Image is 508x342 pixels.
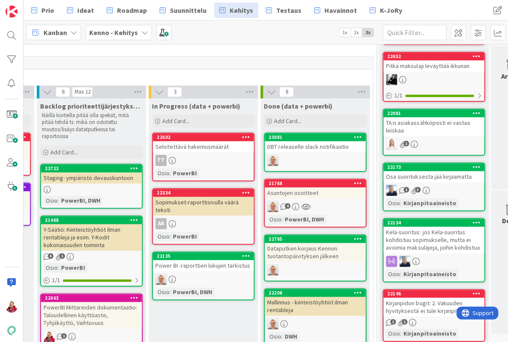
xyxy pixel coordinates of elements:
div: 22663PowerBI Mittareiden dokumentaatio: Taloudellinen käyttöaste, Tyhjäkäyttö, Vaihtuvuus [41,294,142,328]
img: PM [267,155,278,166]
span: 1 / 1 [394,91,403,100]
div: 1/1 [383,90,484,101]
input: Quick Filter... [382,25,447,40]
a: 22146Kirjanpidon bugit: 2. Vakuuden hyvityksestä ei tule kirjanpitovientiäOsio:Kirjanpitoaineisto [382,289,485,342]
span: Prio [41,5,54,15]
div: JJ [383,185,484,196]
img: PM [267,264,278,275]
span: 5 [48,253,53,259]
div: PowerBI [171,232,199,241]
div: 22663 [41,294,142,302]
div: 22652 [387,53,484,59]
span: K-JoRy [380,5,402,15]
div: PM [265,264,365,275]
div: Osa suorituksesta jää kirjaamatta [383,171,484,182]
div: 22785 [265,235,365,243]
span: Add Card... [50,148,78,156]
div: JJ [383,256,484,267]
span: 1 [390,319,396,324]
div: 21768 [265,180,365,187]
img: SL [386,139,397,150]
div: Kirjanpidon bugit: 2. Vakuuden hyvityksestä ei tule kirjanpitovientiä [383,298,484,316]
div: 22134 [383,219,484,227]
div: Selvitettävä hakemusmäärät [153,141,254,152]
div: 22173Osa suorituksesta jää kirjaamatta [383,163,484,182]
a: 21768Asuntojen osoitteetPMOsio:PowerBI, DWH [264,179,366,227]
img: Visit kanbanzone.com [6,6,18,18]
span: 2x [350,28,362,37]
div: PowerBI, DWH [283,215,326,224]
a: 22785Dataputken korjaus Kennon tuotantopäivityksen jälkeenPM [264,234,366,281]
span: Ideat [77,5,94,15]
div: Osio [386,269,400,279]
div: PowerBI [171,168,199,178]
div: JS [41,331,142,342]
span: Havainnot [324,5,357,15]
a: 22652Pitkä maksulaji leväyttää ikkunanKM1/1 [382,52,485,102]
div: 22602 [157,134,254,140]
span: Testaus [276,5,301,15]
div: PM [265,201,365,212]
div: 22785 [269,236,365,242]
a: 22981TA:n asiakassähköposti ei vastaa leiskaaSL [382,109,485,156]
img: PM [267,201,278,212]
span: Kehitys [230,5,253,15]
div: 22173 [387,164,484,170]
div: Kirjanpitoaineisto [401,269,458,279]
span: : [169,287,171,297]
div: SL [383,139,484,150]
a: Kehitys [214,3,258,18]
span: 1 [403,141,409,146]
div: 22981 [387,110,484,116]
div: Dataputken korjaus Kennon tuotantopäivityksen jälkeen [265,243,365,262]
span: Add Card... [162,117,190,125]
div: Kela-suoritus: jos Kela-suoritus kohdistuu sopimukselle, mutta ei avoimia maksulajeja, joihin koh... [383,227,484,253]
div: 23081 [269,134,365,140]
span: : [400,329,401,338]
div: 22334 [153,189,254,197]
span: 1 [403,187,409,192]
img: JS [44,331,55,342]
div: Osio [44,263,58,272]
span: In Progress (data + powerbi) [152,102,240,110]
span: Roadmap [117,5,147,15]
span: Add Card... [274,117,301,125]
div: Osio [386,198,400,208]
div: PM [153,274,254,285]
div: Osio [267,215,281,224]
b: Kenno - Kehitys [89,28,138,37]
span: 8 [55,87,70,97]
span: : [281,215,283,224]
img: JJ [386,185,397,196]
span: Suunnittelu [170,5,207,15]
div: 22173 [383,163,484,171]
p: Näillä korteilla pitää olla speksit, mitä pitää tehdä ts. mikä on odotettu muutos/lisäys datatput... [42,112,141,140]
div: DBT releaselle slack notifikaatio [265,141,365,152]
img: avatar [6,324,18,336]
span: Kanban [44,27,67,38]
a: 22135Power BI -raporttien lukujen tarkistusPMOsio:PowerBI, DWH [152,251,254,300]
span: 1 [61,333,67,339]
img: PM [155,274,166,285]
div: Sopimukset-raporttisivulla väärä teksti [153,197,254,215]
img: KM [386,74,397,85]
div: 23081 [265,133,365,141]
a: Testaus [261,3,307,18]
div: 22981TA:n asiakassähköposti ei vastaa leiskaa [383,109,484,136]
div: 22135 [157,253,254,259]
div: Osio [155,232,169,241]
div: 21488 [45,217,142,223]
div: Osio [155,287,169,297]
div: Osio [44,196,58,205]
div: 22208 [265,289,365,297]
span: Support [16,1,37,12]
span: : [281,332,283,341]
div: 22208Mallinnus - kiinteistöyhtiöt ilman rentableja [265,289,365,315]
div: Asuntojen osoitteet [265,187,365,198]
img: JJ [399,256,410,267]
a: Roadmap [102,3,152,18]
a: 22722Staging- ympäristö devauskuntoonOsio:PowerBI, DWH [40,164,143,209]
span: 8 [279,87,294,97]
div: TT [155,155,166,166]
span: 1 [59,253,65,259]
